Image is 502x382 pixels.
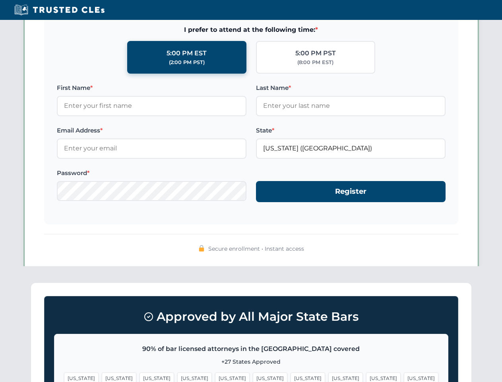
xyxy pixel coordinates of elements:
[54,306,448,327] h3: Approved by All Major State Bars
[57,168,246,178] label: Password
[256,126,446,135] label: State
[57,126,246,135] label: Email Address
[256,181,446,202] button: Register
[57,138,246,158] input: Enter your email
[297,58,333,66] div: (8:00 PM EST)
[64,344,438,354] p: 90% of bar licensed attorneys in the [GEOGRAPHIC_DATA] covered
[256,138,446,158] input: Florida (FL)
[167,48,207,58] div: 5:00 PM EST
[208,244,304,253] span: Secure enrollment • Instant access
[198,245,205,251] img: 🔒
[295,48,336,58] div: 5:00 PM PST
[57,25,446,35] span: I prefer to attend at the following time:
[64,357,438,366] p: +27 States Approved
[256,83,446,93] label: Last Name
[57,96,246,116] input: Enter your first name
[169,58,205,66] div: (2:00 PM PST)
[57,83,246,93] label: First Name
[12,4,107,16] img: Trusted CLEs
[256,96,446,116] input: Enter your last name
